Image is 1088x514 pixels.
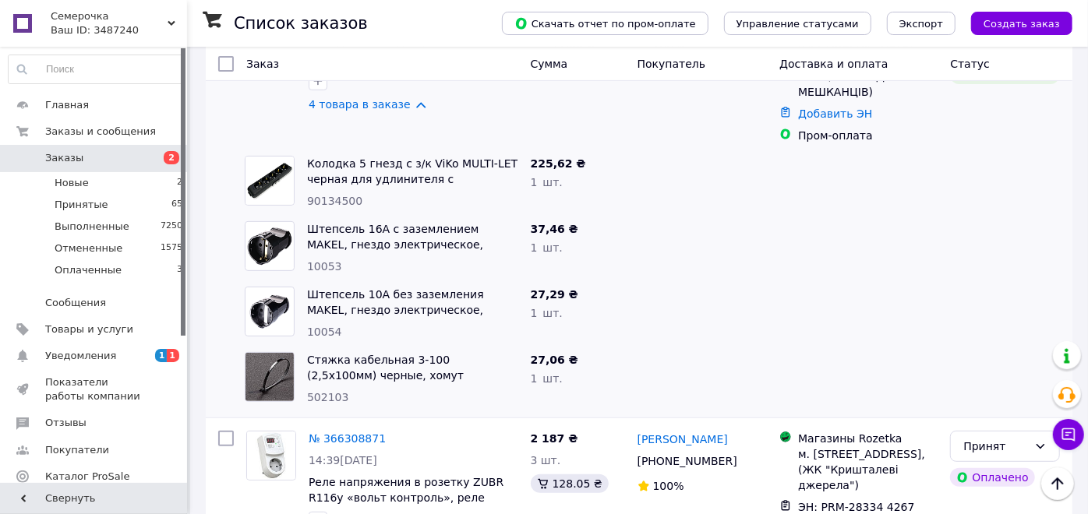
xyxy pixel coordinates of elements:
[45,443,109,457] span: Покупатели
[653,480,684,492] span: 100%
[246,222,294,270] img: Фото товару
[531,372,563,385] span: 1 шт.
[531,241,563,254] span: 1 шт.
[779,58,888,70] span: Доставка и оплата
[531,176,563,188] span: 1 шт.
[798,501,914,513] span: ЭН: PRM-28334 4267
[161,220,182,234] span: 7250
[309,98,411,111] a: 4 товара в заказе
[161,241,182,255] span: 1575
[45,416,87,430] span: Отзывы
[246,287,294,336] img: Фото товару
[531,474,609,493] div: 128.05 ₴
[177,176,182,190] span: 2
[234,14,368,33] h1: Список заказов
[1053,419,1084,450] button: Чат с покупателем
[307,354,506,397] a: Стяжка кабельная 3-100 (2,5х100мм) черные, хомут нейлоновый, стяжки пластиковые
[971,12,1072,35] button: Создать заказ
[309,454,377,466] span: 14:39[DATE]
[307,195,362,207] span: 90134500
[45,349,116,363] span: Уведомления
[45,296,106,310] span: Сообщения
[177,263,182,277] span: 3
[45,470,129,484] span: Каталог ProSale
[502,12,708,35] button: Скачать отчет по пром-оплате
[307,157,518,217] a: Колодка 5 гнезд c з/к ViKo MULTI-LET черная для удлинителя с заземлением, колодка 5 гнезд 90134500
[164,151,179,164] span: 2
[899,18,943,30] span: Экспорт
[307,391,348,403] span: 502103
[531,354,578,366] span: 27,06 ₴
[514,16,696,30] span: Скачать отчет по пром-оплате
[798,128,938,143] div: Пром-оплата
[963,438,1028,455] div: Принят
[531,58,568,70] span: Сумма
[51,9,168,23] span: Семерочка
[1041,467,1074,500] button: Наверх
[155,349,168,362] span: 1
[531,157,586,170] span: 225,62 ₴
[798,446,938,493] div: м. [STREET_ADDRESS], (ЖК "Кришталеві джерела")
[798,431,938,446] div: Магазины Rozetka
[531,223,578,235] span: 37,46 ₴
[531,307,563,319] span: 1 шт.
[531,454,561,466] span: 3 шт.
[950,468,1034,487] div: Оплачено
[55,220,129,234] span: Выполненные
[984,18,1060,30] span: Создать заказ
[737,18,859,30] span: Управление статусами
[45,98,89,112] span: Главная
[638,58,706,70] span: Покупатель
[55,241,122,255] span: Отмененные
[45,151,83,165] span: Заказы
[956,16,1072,29] a: Создать заказ
[246,431,296,481] a: Фото товару
[246,58,279,70] span: Заказ
[307,223,514,266] a: Штепсель 16А c заземлением MAKEL, гнездо электрическое, черный Макел, розетка переносная
[531,288,578,301] span: 27,29 ₴
[51,23,187,37] div: Ваш ID: 3487240
[307,326,342,338] span: 10054
[45,125,156,139] span: Заказы и сообщения
[167,349,179,362] span: 1
[9,55,183,83] input: Поиск
[246,353,294,401] img: Фото товару
[55,263,122,277] span: Оплаченные
[45,322,133,336] span: Товары и услуги
[798,107,872,120] a: Добавить ЭН
[950,58,990,70] span: Статус
[638,431,728,447] a: [PERSON_NAME]
[45,375,144,403] span: Показатели работы компании
[55,198,108,212] span: Принятые
[724,12,871,35] button: Управление статусами
[246,157,294,205] img: Фото товару
[171,198,182,212] span: 65
[307,288,514,332] a: Штепсель 10А без заземления MAKEL, гнездо электрическое, черный Макел, розетка переносная
[309,432,386,445] a: № 366308871
[887,12,956,35] button: Экспорт
[634,450,740,472] div: [PHONE_NUMBER]
[247,431,295,480] img: Фото товару
[531,432,578,445] span: 2 187 ₴
[307,260,342,273] span: 10053
[55,176,89,190] span: Новые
